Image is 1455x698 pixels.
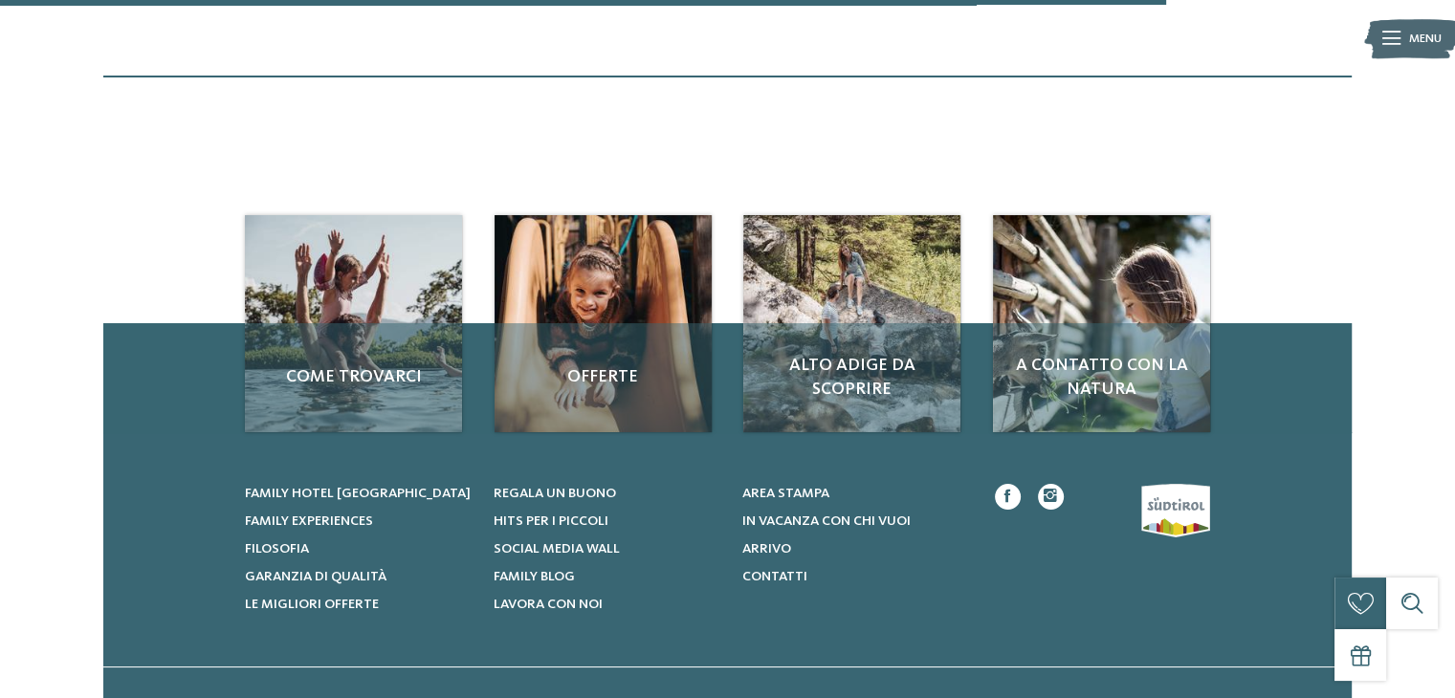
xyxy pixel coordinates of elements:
[245,215,462,432] a: Cercate un hotel per famiglie? Qui troverete solo i migliori! Come trovarci
[245,570,386,583] span: Garanzia di qualità
[741,539,968,558] a: Arrivo
[741,570,806,583] span: Contatti
[245,215,462,432] img: Cercate un hotel per famiglie? Qui troverete solo i migliori!
[494,487,616,500] span: Regala un buono
[245,567,472,586] a: Garanzia di qualità
[494,598,603,611] span: Lavora con noi
[245,514,373,528] span: Family experiences
[494,484,720,503] a: Regala un buono
[262,365,445,389] span: Come trovarci
[741,512,968,531] a: In vacanza con chi vuoi
[245,542,309,556] span: Filosofia
[245,487,471,500] span: Family hotel [GEOGRAPHIC_DATA]
[245,484,472,503] a: Family hotel [GEOGRAPHIC_DATA]
[512,365,694,389] span: Offerte
[741,542,790,556] span: Arrivo
[743,215,960,432] a: Cercate un hotel per famiglie? Qui troverete solo i migliori! Alto Adige da scoprire
[494,512,720,531] a: Hits per i piccoli
[741,484,968,503] a: Area stampa
[245,598,379,611] span: Le migliori offerte
[993,215,1210,432] a: Cercate un hotel per famiglie? Qui troverete solo i migliori! A contatto con la natura
[761,354,943,402] span: Alto Adige da scoprire
[741,514,910,528] span: In vacanza con chi vuoi
[741,487,828,500] span: Area stampa
[494,539,720,558] a: Social Media Wall
[495,215,712,432] img: Cercate un hotel per famiglie? Qui troverete solo i migliori!
[494,595,720,614] a: Lavora con noi
[993,215,1210,432] img: Cercate un hotel per famiglie? Qui troverete solo i migliori!
[494,567,720,586] a: Family Blog
[494,542,620,556] span: Social Media Wall
[494,514,608,528] span: Hits per i piccoli
[494,570,575,583] span: Family Blog
[743,215,960,432] img: Cercate un hotel per famiglie? Qui troverete solo i migliori!
[245,512,472,531] a: Family experiences
[495,215,712,432] a: Cercate un hotel per famiglie? Qui troverete solo i migliori! Offerte
[245,539,472,558] a: Filosofia
[1010,354,1193,402] span: A contatto con la natura
[245,595,472,614] a: Le migliori offerte
[741,567,968,586] a: Contatti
